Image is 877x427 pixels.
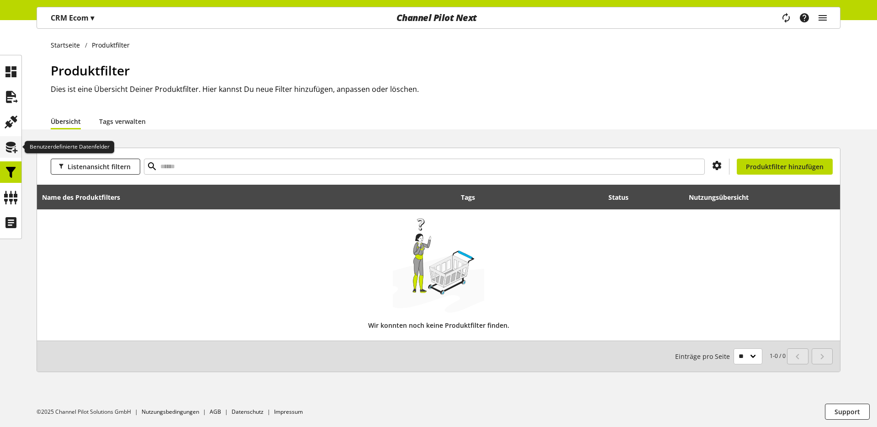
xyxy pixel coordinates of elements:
[675,348,786,364] small: 1-0 / 0
[232,408,264,416] a: Datenschutz
[461,192,475,202] div: Tags
[274,408,303,416] a: Impressum
[210,408,221,416] a: AGB
[51,159,140,175] button: Listenansicht filtern
[608,192,638,202] div: Status
[37,408,142,416] li: ©2025 Channel Pilot Solutions GmbH
[42,192,129,202] div: Name des Produktfilters
[689,188,800,206] div: Nutzungsübersicht
[51,84,840,95] h2: Dies ist eine Übersicht Deiner Produktfilter. Hier kannst Du neue Filter hinzufügen, anpassen ode...
[51,117,81,126] a: Übersicht
[90,13,94,23] span: ▾
[51,40,85,50] a: Startseite
[51,62,130,79] span: Produktfilter
[99,117,146,126] a: Tags verwalten
[825,404,870,420] button: Support
[51,12,94,23] p: CRM Ecom
[68,162,131,171] span: Listenansicht filtern
[737,159,833,175] a: Produktfilter hinzufügen
[675,352,734,361] span: Einträge pro Seite
[25,141,114,154] div: Benutzerdefinierte Datenfelder
[42,313,835,337] div: Wir konnten noch keine Produktfilter finden.
[142,408,199,416] a: Nutzungsbedingungen
[37,7,840,29] nav: main navigation
[835,407,860,416] span: Support
[746,162,824,171] span: Produktfilter hinzufügen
